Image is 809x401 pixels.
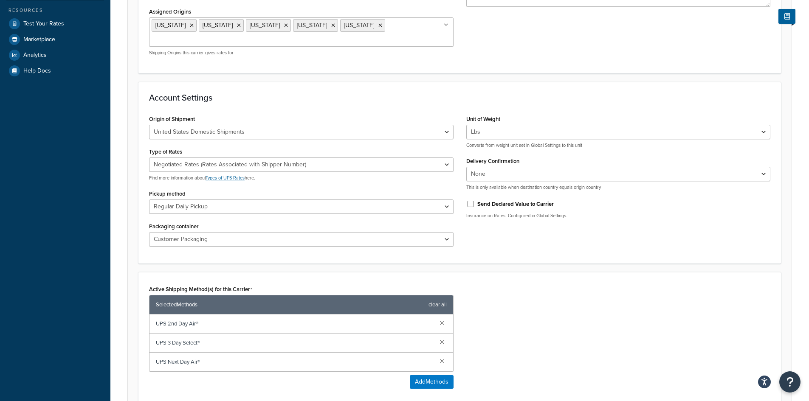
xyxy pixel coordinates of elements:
[149,175,454,181] p: Find more information about here.
[466,116,500,122] label: Unit of Weight
[149,286,252,293] label: Active Shipping Method(s) for this Carrier
[156,337,433,349] span: UPS 3 Day Select®
[466,142,771,149] p: Converts from weight unit set in Global Settings to this unit
[466,213,771,219] p: Insurance on Rates. Configured in Global Settings.
[156,318,433,330] span: UPS 2nd Day Air®
[779,371,801,393] button: Open Resource Center
[149,223,199,230] label: Packaging container
[23,67,51,75] span: Help Docs
[156,299,424,311] span: Selected Methods
[6,48,104,63] a: Analytics
[156,356,433,368] span: UPS Next Day Air®
[149,93,770,102] h3: Account Settings
[23,52,47,59] span: Analytics
[149,8,191,15] label: Assigned Origins
[203,21,233,30] span: [US_STATE]
[23,36,55,43] span: Marketplace
[297,21,327,30] span: [US_STATE]
[149,149,182,155] label: Type of Rates
[6,63,104,79] a: Help Docs
[23,20,64,28] span: Test Your Rates
[428,299,447,311] a: clear all
[466,158,519,164] label: Delivery Confirmation
[344,21,374,30] span: [US_STATE]
[250,21,280,30] span: [US_STATE]
[149,191,186,197] label: Pickup method
[410,375,454,389] button: AddMethods
[6,16,104,31] a: Test Your Rates
[466,184,771,191] p: This is only available when destination country equals origin country
[6,32,104,47] a: Marketplace
[778,9,795,24] button: Show Help Docs
[155,21,186,30] span: [US_STATE]
[6,7,104,14] div: Resources
[149,50,454,56] p: Shipping Origins this carrier gives rates for
[477,200,554,208] label: Send Declared Value to Carrier
[206,174,245,181] a: Types of UPS Rates
[149,116,195,122] label: Origin of Shipment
